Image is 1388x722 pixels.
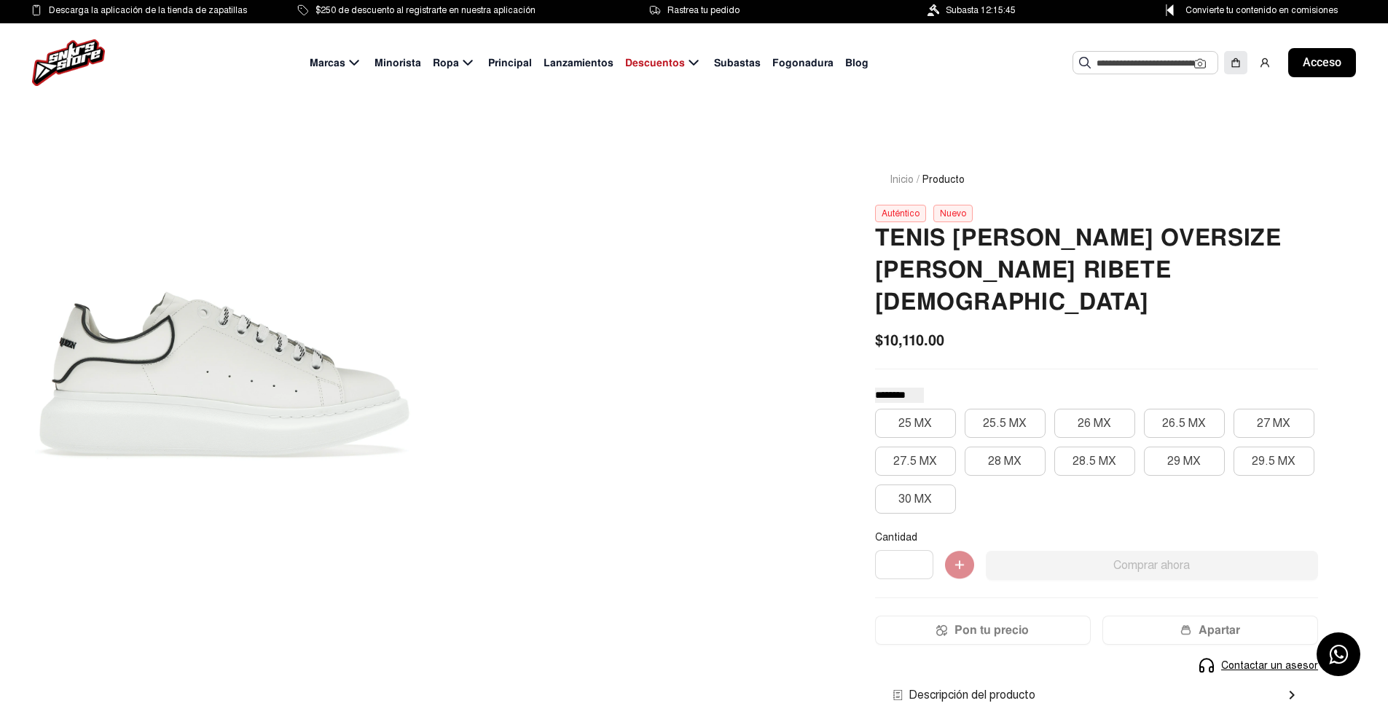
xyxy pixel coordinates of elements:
font: $10,110.00 [875,331,944,350]
font: 28.5 MX [1073,454,1116,468]
button: Apartar [1102,616,1318,645]
button: 25.5 MX [965,409,1046,438]
font: Apartar [1199,622,1240,637]
img: Icon.png [936,624,947,636]
font: Subasta 12:15:45 [946,5,1016,15]
button: 30 MX [875,484,956,514]
font: Convierte tu contenido en comisiones [1185,5,1338,15]
font: $250 de descuento al registrarte en nuestra aplicación [315,5,536,15]
button: Pon tu precio [875,616,1091,645]
font: Marcas [310,56,345,69]
a: Inicio [890,173,914,186]
font: Subastas [714,56,761,69]
font: Producto [922,173,965,186]
button: 25 MX [875,409,956,438]
mat-icon: chevron_right [1283,686,1301,704]
button: 27.5 MX [875,447,956,476]
font: Descarga la aplicación de la tienda de zapatillas [49,5,247,15]
font: Descuentos [625,56,685,69]
font: 29 MX [1167,454,1201,468]
button: 26 MX [1054,409,1135,438]
img: Agregar al carrito [945,551,974,580]
button: 28 MX [965,447,1046,476]
img: Cámara [1194,58,1206,69]
font: 25 MX [898,416,932,431]
font: Auténtico [882,208,920,219]
font: 28 MX [988,454,1022,468]
img: logo [32,39,105,86]
font: Pon tu precio [954,622,1029,637]
font: Comprar ahora [1113,558,1190,573]
img: wallet-05.png [1180,624,1191,636]
font: Cantidad [875,531,917,544]
font: 26.5 MX [1162,416,1206,431]
font: Fogonadura [772,56,834,69]
img: Icono de punto de control [1161,4,1179,16]
font: Principal [488,56,532,69]
button: Comprar ahora [986,551,1318,580]
font: 29.5 MX [1252,454,1295,468]
font: Descripción del producto [909,688,1035,702]
button: 29.5 MX [1234,447,1314,476]
font: Nuevo [940,208,966,219]
font: Ropa [433,56,459,69]
font: Blog [845,56,869,69]
img: compras [1230,57,1242,68]
font: 25.5 MX [983,416,1027,431]
img: Buscar [1079,57,1091,68]
font: Acceso [1303,55,1341,69]
img: envio [893,690,903,700]
button: 28.5 MX [1054,447,1135,476]
font: 26 MX [1078,416,1111,431]
font: Lanzamientos [544,56,613,69]
font: 27.5 MX [893,454,937,468]
font: Contactar un asesor [1221,659,1318,672]
font: Rastrea tu pedido [667,5,740,15]
button: 26.5 MX [1144,409,1225,438]
font: TENIS [PERSON_NAME] OVERSIZE [PERSON_NAME] RIBETE [DEMOGRAPHIC_DATA] [875,223,1282,317]
img: usuario [1259,57,1271,68]
font: / [917,173,920,186]
font: 27 MX [1257,416,1290,431]
font: 30 MX [898,492,932,506]
button: 27 MX [1234,409,1314,438]
font: Minorista [375,56,421,69]
button: 29 MX [1144,447,1225,476]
